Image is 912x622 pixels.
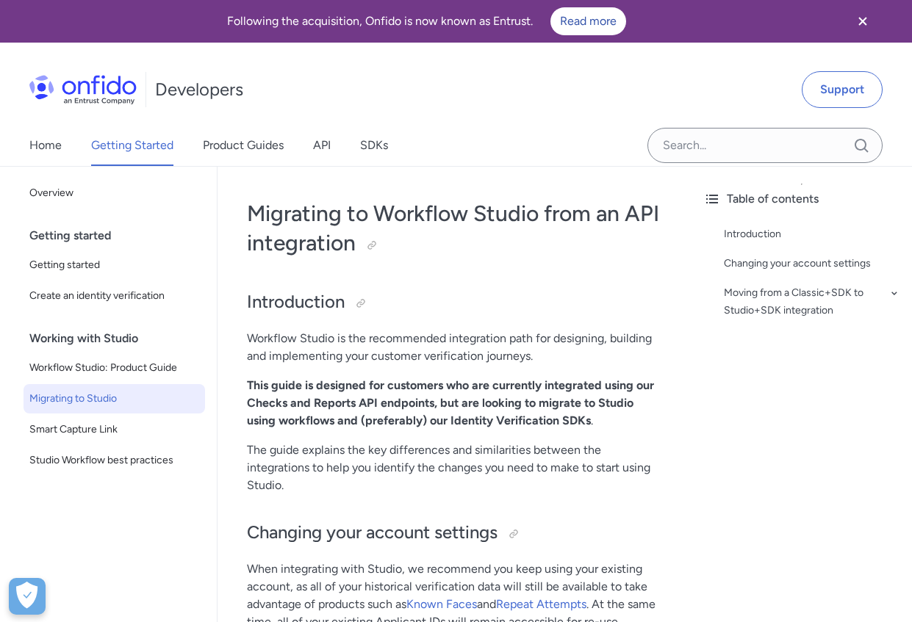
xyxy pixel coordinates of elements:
[360,125,388,166] a: SDKs
[247,377,662,430] p: .
[24,250,205,280] a: Getting started
[247,378,654,427] strong: This guide is designed for customers who are currently integrated using our Checks and Reports AP...
[724,284,900,319] a: Moving from a Classic+SDK to Studio+SDK integration
[24,384,205,413] a: Migrating to Studio
[247,441,662,494] p: The guide explains the key differences and similarities between the integrations to help you iden...
[247,290,662,315] h2: Introduction
[550,7,626,35] a: Read more
[724,225,900,243] a: Introduction
[29,324,211,353] div: Working with Studio
[24,415,205,444] a: Smart Capture Link
[29,125,62,166] a: Home
[703,190,900,208] div: Table of contents
[836,3,890,40] button: Close banner
[29,390,199,408] span: Migrating to Studio
[802,71,883,108] a: Support
[155,78,243,101] h1: Developers
[29,359,199,377] span: Workflow Studio: Product Guide
[29,256,199,274] span: Getting started
[29,287,199,305] span: Create an identity verification
[247,330,662,365] p: Workflow Studio is the recommended integration path for designing, building and implementing your...
[406,597,477,611] a: Known Faces
[29,75,137,104] img: Onfido Logo
[203,125,284,166] a: Product Guides
[247,521,662,546] h2: Changing your account settings
[854,12,872,30] svg: Close banner
[24,353,205,383] a: Workflow Studio: Product Guide
[313,125,331,166] a: API
[18,7,836,35] div: Following the acquisition, Onfido is now known as Entrust.
[496,597,586,611] a: Repeat Attempts
[24,446,205,475] a: Studio Workflow best practices
[647,128,883,163] input: Onfido search input field
[724,255,900,272] a: Changing your account settings
[29,452,199,469] span: Studio Workflow best practices
[91,125,173,166] a: Getting Started
[9,578,46,615] button: Ouvrir le centre de préférences
[29,184,199,202] span: Overview
[247,199,662,258] h1: Migrating to Workflow Studio from an API integration
[29,221,211,250] div: Getting started
[29,421,199,438] span: Smart Capture Link
[24,178,205,208] a: Overview
[24,281,205,311] a: Create an identity verification
[9,578,46,615] div: Préférences de cookies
